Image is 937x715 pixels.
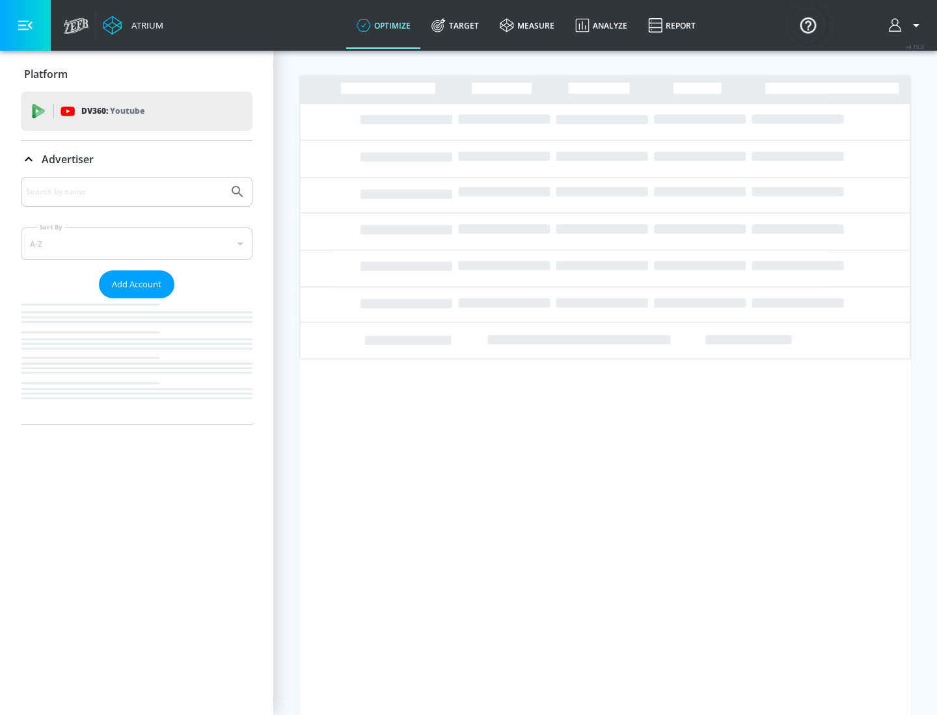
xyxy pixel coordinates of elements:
p: Youtube [110,104,144,118]
a: Target [421,2,489,49]
a: Analyze [565,2,638,49]
p: Platform [24,67,68,81]
div: Atrium [126,19,163,31]
p: DV360: [81,104,144,118]
span: v 4.19.0 [906,43,924,50]
button: Add Account [99,270,174,298]
div: Advertiser [21,177,252,424]
span: Add Account [112,277,161,292]
nav: list of Advertiser [21,298,252,424]
div: DV360: Youtube [21,92,252,131]
div: Platform [21,56,252,92]
button: Open Resource Center [790,6,826,43]
label: Sort By [37,223,65,231]
div: A-Z [21,227,252,260]
div: Advertiser [21,141,252,177]
a: measure [489,2,565,49]
p: Advertiser [42,152,94,166]
a: Report [638,2,706,49]
a: optimize [346,2,421,49]
input: Search by name [26,183,223,200]
a: Atrium [103,16,163,35]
